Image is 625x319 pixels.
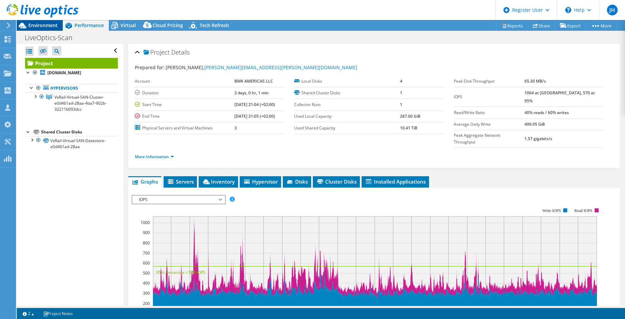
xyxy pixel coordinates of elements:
label: Start Time [135,101,234,108]
text: 95th Percentile = 570 IOPS [156,270,205,275]
text: 400 [143,280,150,286]
span: Hypervisor [243,178,278,185]
b: 499.95 GiB [525,121,545,127]
label: Prepared for: [135,64,165,71]
label: IOPS [454,94,525,100]
a: Hypervisors [25,84,118,93]
a: Project Notes [38,309,77,318]
span: JH [607,5,618,15]
span: Tech Refresh [200,22,229,28]
text: 200 [143,301,150,306]
a: Project [25,58,118,69]
a: More [586,20,617,31]
a: Share [528,20,555,31]
label: Account [135,78,234,85]
b: 3 [234,125,237,131]
label: Used Shared Capacity [294,125,400,131]
span: Environment [28,22,58,28]
b: 1 [400,90,402,96]
span: Installed Applications [365,178,426,185]
text: 500 [143,270,150,276]
label: Peak Aggregate Network Throughput [454,132,525,145]
a: [PERSON_NAME][EMAIL_ADDRESS][PERSON_NAME][DOMAIN_NAME] [204,64,357,71]
a: Export [555,20,586,31]
a: Reports [496,20,528,31]
a: VxRail-Virtual-SAN-Datastore-e0d461ad-28aa [25,136,118,151]
label: End Time [135,113,234,120]
b: 40% reads / 60% writes [525,110,569,115]
b: 1.57 gigabits/s [525,136,552,141]
label: Shared Cluster Disks [294,90,400,96]
b: [DATE] 21:05 (+02:00) [234,113,275,119]
text: Write IOPS [542,208,561,213]
label: Read/Write Ratio [454,109,525,116]
svg: \n [565,7,571,13]
h1: LiveOptics-Scan [22,34,83,41]
b: 1064 at [GEOGRAPHIC_DATA], 570 at 95% [525,90,595,104]
b: 3 days, 0 hr, 1 min [234,90,269,96]
b: 1 [400,102,402,107]
span: Servers [167,178,194,185]
text: 300 [143,290,150,296]
label: Duration [135,90,234,96]
b: [DOMAIN_NAME] [47,70,81,76]
b: [DATE] 21:04 (+02:00) [234,102,275,107]
span: VxRail-Virtual-SAN-Cluster-e0d461ad-28aa-4ba7-902b-32211b093dcc [54,94,107,112]
span: Performance [74,22,104,28]
a: [DOMAIN_NAME] [25,69,118,77]
div: Shared Cluster Disks [41,128,118,136]
text: 1000 [141,220,150,225]
b: BMK AMERICAS LLC [234,78,273,84]
text: 600 [143,260,150,266]
b: 287.00 GiB [400,113,420,119]
span: Cloud Pricing [153,22,183,28]
span: Disks [286,178,308,185]
text: Read IOPS [574,208,592,213]
text: 800 [143,240,150,246]
label: Local Disks [294,78,400,85]
span: Graphs [132,178,158,185]
a: 2 [18,309,39,318]
text: 700 [143,250,150,256]
span: Details [171,48,190,56]
label: Collector Runs [294,101,400,108]
a: VxRail-Virtual-SAN-Cluster-e0d461ad-28aa-4ba7-902b-32211b093dcc [25,93,118,113]
span: IOPS [136,196,221,204]
span: Project [144,49,170,56]
span: [PERSON_NAME], [166,64,357,71]
label: Physical Servers and Virtual Machines [135,125,234,131]
label: Peak Disk Throughput [454,78,525,85]
label: Average Daily Write [454,121,525,128]
span: Virtual [121,22,136,28]
span: Inventory [202,178,235,185]
a: More Information [135,154,174,159]
label: Used Local Capacity [294,113,400,120]
b: 10.41 TiB [400,125,417,131]
b: 4 [400,78,402,84]
b: 65.30 MB/s [525,78,546,84]
text: 900 [143,230,150,235]
span: Cluster Disks [316,178,357,185]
